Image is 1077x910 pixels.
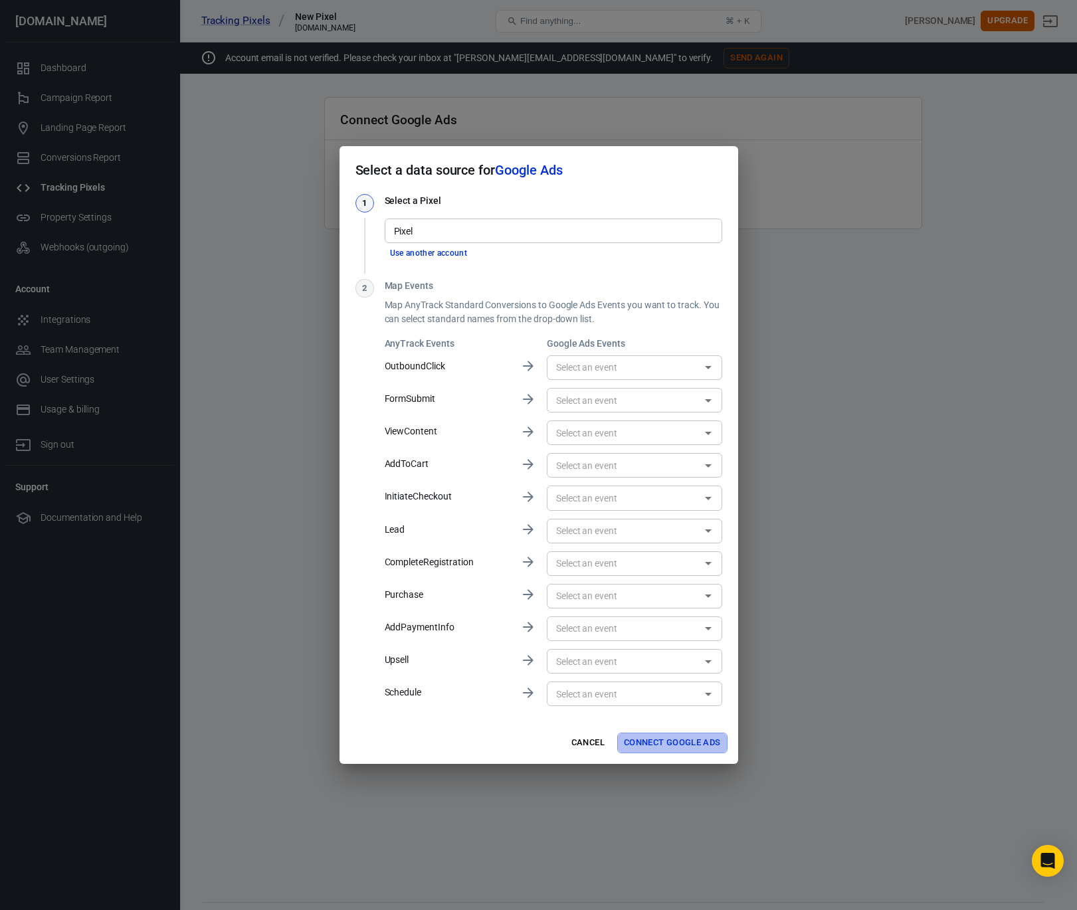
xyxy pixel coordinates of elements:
[385,279,722,293] h3: Map Events
[551,685,696,702] input: Select an event
[547,337,722,350] h6: Google Ads Events
[385,298,722,326] p: Map AnyTrack Standard Conversions to Google Ads Events you want to track. You can select standard...
[355,279,374,298] div: 2
[551,620,696,637] input: Select an event
[385,555,510,569] p: CompleteRegistration
[551,653,696,670] input: Select an event
[699,685,718,703] button: Open
[567,733,609,753] button: Cancel
[385,620,510,634] p: AddPaymentInfo
[551,588,696,604] input: Select an event
[699,587,718,605] button: Open
[699,619,718,638] button: Open
[699,358,718,377] button: Open
[551,523,696,539] input: Select an event
[389,223,716,239] input: Type to search
[699,652,718,671] button: Open
[385,457,510,471] p: AddToCart
[385,359,510,373] p: OutboundClick
[385,653,510,667] p: Upsell
[385,194,722,208] h3: Select a Pixel
[699,456,718,475] button: Open
[699,521,718,540] button: Open
[385,490,510,503] p: InitiateCheckout
[1032,845,1064,877] div: Open Intercom Messenger
[551,424,696,441] input: Select an event
[551,457,696,474] input: Select an event
[699,391,718,410] button: Open
[551,490,696,506] input: Select an event
[699,554,718,573] button: Open
[355,194,374,213] div: 1
[699,424,718,442] button: Open
[551,359,696,376] input: Select an event
[385,588,510,602] p: Purchase
[385,424,510,438] p: ViewContent
[495,162,562,178] span: Google Ads
[385,246,473,260] button: Use another account
[617,733,728,753] button: Connect Google Ads
[385,523,510,537] p: Lead
[385,685,510,699] p: Schedule
[551,555,696,572] input: Select an event
[551,392,696,409] input: Select an event
[385,392,510,406] p: FormSubmit
[340,146,738,194] h2: Select a data source for
[699,489,718,507] button: Open
[385,337,510,350] h6: AnyTrack Events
